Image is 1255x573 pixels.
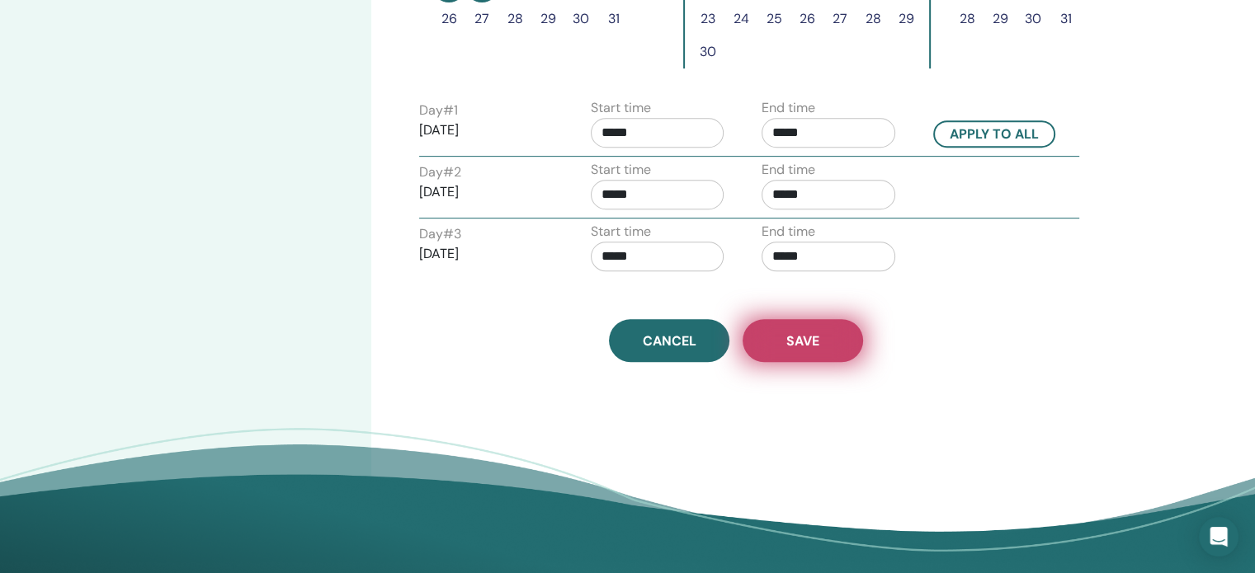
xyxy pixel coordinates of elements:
p: [DATE] [419,120,553,140]
button: 25 [757,2,790,35]
button: Save [743,319,863,362]
label: Day # 1 [419,101,458,120]
button: 28 [856,2,889,35]
label: Day # 2 [419,162,461,182]
button: 30 [564,2,597,35]
a: Cancel [609,319,729,362]
button: 31 [597,2,630,35]
p: [DATE] [419,244,553,264]
button: 29 [889,2,922,35]
p: [DATE] [419,182,553,202]
button: 29 [984,2,1017,35]
button: 28 [498,2,531,35]
button: 30 [691,35,724,68]
span: Save [786,332,819,350]
span: Cancel [643,332,696,350]
button: 28 [951,2,984,35]
div: Open Intercom Messenger [1199,517,1238,557]
button: 26 [432,2,465,35]
button: 27 [465,2,498,35]
label: Day # 3 [419,224,461,244]
label: Start time [591,222,651,242]
label: End time [762,160,815,180]
button: 27 [823,2,856,35]
label: Start time [591,160,651,180]
label: End time [762,98,815,118]
button: 26 [790,2,823,35]
button: 23 [691,2,724,35]
button: 31 [1050,2,1083,35]
label: Start time [591,98,651,118]
button: 24 [724,2,757,35]
button: 29 [531,2,564,35]
button: 30 [1017,2,1050,35]
label: End time [762,222,815,242]
button: Apply to all [933,120,1055,148]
